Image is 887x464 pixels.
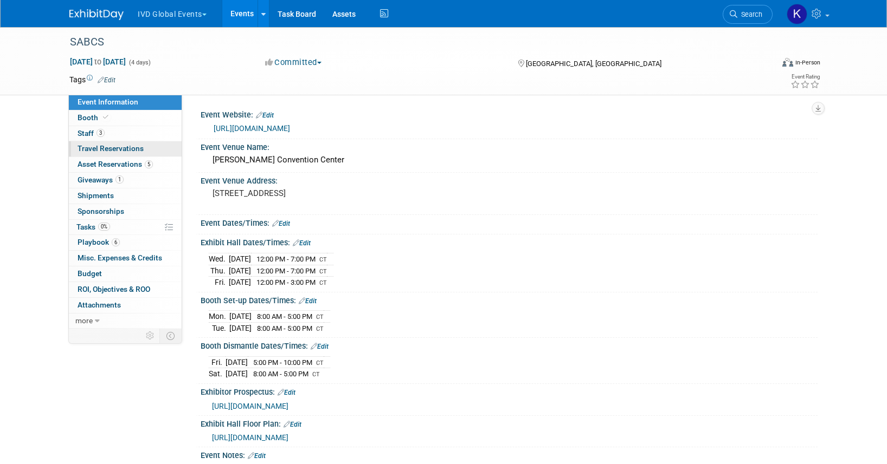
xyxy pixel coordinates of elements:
button: Committed [261,57,326,68]
span: CT [312,371,320,378]
span: CT [319,268,327,275]
span: Staff [78,129,105,138]
img: Keirsten Davis [787,4,807,24]
td: [DATE] [229,277,251,288]
td: [DATE] [229,253,251,265]
div: Exhibit Hall Floor Plan: [201,416,818,430]
span: Tasks [76,223,110,231]
a: Giveaways1 [69,173,182,188]
td: Wed. [209,253,229,265]
a: Tasks0% [69,220,182,235]
span: 12:00 PM - 3:00 PM [256,278,316,286]
span: 0% [98,223,110,231]
td: Tags [69,74,115,85]
span: Sponsorships [78,207,124,215]
a: [URL][DOMAIN_NAME] [212,402,288,410]
span: 8:00 AM - 5:00 PM [257,324,312,332]
div: Event Website: [201,107,818,121]
img: Format-Inperson.png [782,58,793,67]
span: Giveaways [78,175,124,184]
span: Shipments [78,191,114,200]
span: Attachments [78,300,121,309]
span: 8:00 AM - 5:00 PM [253,370,308,378]
td: [DATE] [226,368,248,380]
a: Staff3 [69,126,182,141]
td: [DATE] [229,322,252,334]
td: [DATE] [226,356,248,368]
td: [DATE] [229,311,252,323]
div: [PERSON_NAME] Convention Center [209,152,809,168]
span: Playbook [78,238,120,246]
span: 5:00 PM - 10:00 PM [253,358,312,367]
a: Shipments [69,188,182,204]
td: Tue. [209,322,229,334]
a: [URL][DOMAIN_NAME] [212,433,288,442]
td: [DATE] [229,265,251,277]
span: 8:00 AM - 5:00 PM [257,312,312,321]
img: ExhibitDay [69,9,124,20]
span: [DATE] [DATE] [69,57,126,67]
td: Sat. [209,368,226,380]
span: Travel Reservations [78,144,144,153]
span: Event Information [78,97,138,106]
span: Asset Reservations [78,160,153,168]
td: Personalize Event Tab Strip [141,329,160,343]
span: 3 [97,129,105,137]
span: (4 days) [128,59,151,66]
span: Misc. Expenses & Credits [78,253,162,262]
a: Edit [293,239,311,247]
span: Budget [78,269,102,278]
div: Event Venue Address: [201,173,818,186]
a: Edit [311,343,329,350]
span: to [93,57,103,66]
span: Booth [78,113,111,122]
span: CT [316,313,324,321]
td: Mon. [209,311,229,323]
div: Event Notes: [201,447,818,461]
span: CT [316,360,324,367]
a: Edit [278,389,295,396]
a: Edit [272,220,290,227]
div: Event Rating [790,74,820,80]
div: Exhibitor Prospectus: [201,384,818,398]
a: Edit [248,452,266,460]
span: CT [319,279,327,286]
i: Booth reservation complete [103,114,108,120]
a: Edit [299,297,317,305]
div: Event Dates/Times: [201,215,818,229]
div: Booth Set-up Dates/Times: [201,292,818,306]
span: 6 [112,238,120,246]
span: [GEOGRAPHIC_DATA], [GEOGRAPHIC_DATA] [526,60,661,68]
td: Fri. [209,356,226,368]
span: Search [737,10,762,18]
div: Booth Dismantle Dates/Times: [201,338,818,352]
span: more [75,316,93,325]
a: Attachments [69,298,182,313]
pre: [STREET_ADDRESS] [213,188,446,198]
div: In-Person [795,58,820,67]
a: ROI, Objectives & ROO [69,282,182,297]
span: 12:00 PM - 7:00 PM [256,255,316,263]
td: Toggle Event Tabs [160,329,182,343]
span: CT [319,256,327,263]
a: Edit [98,76,115,84]
a: Asset Reservations5 [69,157,182,172]
a: more [69,313,182,329]
span: CT [316,325,324,332]
a: Playbook6 [69,235,182,250]
td: Fri. [209,277,229,288]
div: Exhibit Hall Dates/Times: [201,234,818,249]
a: Edit [256,112,274,119]
a: Search [723,5,773,24]
a: [URL][DOMAIN_NAME] [214,124,290,133]
div: Event Format [709,56,820,73]
a: Misc. Expenses & Credits [69,251,182,266]
span: 1 [115,175,124,184]
a: Booth [69,110,182,126]
span: ROI, Objectives & ROO [78,285,150,293]
td: Thu. [209,265,229,277]
span: 5 [145,160,153,168]
a: Event Information [69,95,182,110]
